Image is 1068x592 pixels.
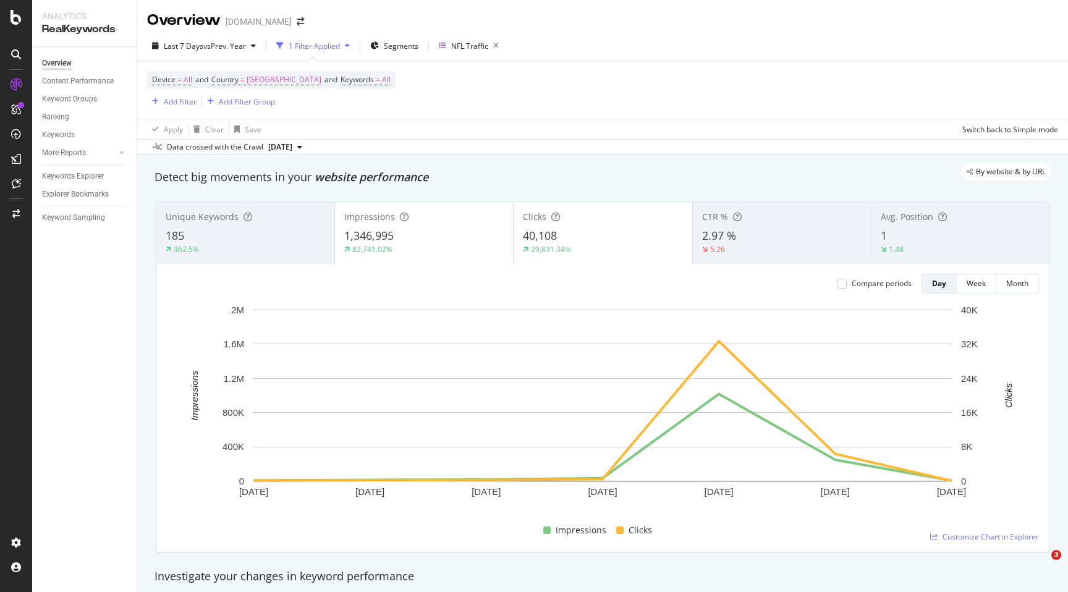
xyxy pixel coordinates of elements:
[961,339,978,349] text: 32K
[42,75,128,88] a: Content Performance
[205,124,224,135] div: Clear
[164,41,203,51] span: Last 7 Days
[967,278,986,289] div: Week
[184,71,192,88] span: All
[629,523,652,538] span: Clicks
[202,94,275,109] button: Add Filter Group
[962,124,1058,135] div: Switch back to Simple mode
[42,129,128,142] a: Keywords
[365,36,423,56] button: Segments
[705,486,734,497] text: [DATE]
[189,370,200,420] text: Impressions
[164,96,197,107] div: Add Filter
[147,36,261,56] button: Last 7 DaysvsPrev. Year
[166,303,1039,518] svg: A chart.
[1026,550,1056,580] iframe: Intercom live chat
[226,15,292,28] div: [DOMAIN_NAME]
[42,188,109,201] div: Explorer Bookmarks
[164,124,183,135] div: Apply
[1003,383,1014,407] text: Clicks
[239,476,244,486] text: 0
[523,211,546,222] span: Clicks
[222,407,244,418] text: 800K
[42,22,127,36] div: RealKeywords
[147,94,197,109] button: Add Filter
[1006,278,1028,289] div: Month
[384,41,418,51] span: Segments
[245,124,261,135] div: Save
[297,17,304,26] div: arrow-right-arrow-left
[42,146,116,159] a: More Reports
[881,228,887,243] span: 1
[42,57,128,70] a: Overview
[976,168,1046,175] span: By website & by URL
[174,244,199,255] div: 362.5%
[556,523,606,538] span: Impressions
[961,373,978,384] text: 24K
[42,75,114,88] div: Content Performance
[42,170,128,183] a: Keywords Explorer
[588,486,617,497] text: [DATE]
[167,142,263,153] div: Data crossed with the Crawl
[195,74,208,85] span: and
[189,119,224,139] button: Clear
[203,41,246,51] span: vs Prev. Year
[937,486,966,497] text: [DATE]
[962,163,1051,180] div: legacy label
[472,486,501,497] text: [DATE]
[166,211,239,222] span: Unique Keywords
[996,274,1039,294] button: Month
[211,74,239,85] span: Country
[821,486,850,497] text: [DATE]
[224,339,244,349] text: 1.6M
[268,142,292,153] span: 2025 Sep. 13th
[247,71,321,88] span: [GEOGRAPHIC_DATA]
[42,211,105,224] div: Keyword Sampling
[219,96,275,107] div: Add Filter Group
[263,140,307,154] button: [DATE]
[961,441,972,452] text: 8K
[531,244,571,255] div: 29,831.34%
[344,228,394,243] span: 1,346,995
[702,211,728,222] span: CTR %
[710,244,725,255] div: 5.26
[434,36,504,56] button: NFL Traffic
[155,569,1051,585] div: Investigate your changes in keyword performance
[42,10,127,22] div: Analytics
[42,93,97,106] div: Keyword Groups
[961,305,978,315] text: 40K
[42,57,72,70] div: Overview
[324,74,337,85] span: and
[957,274,996,294] button: Week
[889,244,904,255] div: 1.48
[957,119,1058,139] button: Switch back to Simple mode
[42,111,128,124] a: Ranking
[222,441,244,452] text: 400K
[177,74,182,85] span: =
[42,211,128,224] a: Keyword Sampling
[376,74,380,85] span: =
[852,278,912,289] div: Compare periods
[229,119,261,139] button: Save
[224,373,244,384] text: 1.2M
[523,228,557,243] span: 40,108
[231,305,244,315] text: 2M
[289,41,340,51] div: 1 Filter Applied
[42,129,75,142] div: Keywords
[1051,550,1061,560] span: 3
[42,146,86,159] div: More Reports
[271,36,355,56] button: 1 Filter Applied
[42,93,128,106] a: Keyword Groups
[42,111,69,124] div: Ranking
[239,486,268,497] text: [DATE]
[352,244,392,255] div: 82,741.02%
[147,119,183,139] button: Apply
[961,476,966,486] text: 0
[240,74,245,85] span: =
[147,10,221,31] div: Overview
[341,74,374,85] span: Keywords
[42,170,104,183] div: Keywords Explorer
[930,531,1039,542] a: Customize Chart in Explorer
[152,74,176,85] span: Device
